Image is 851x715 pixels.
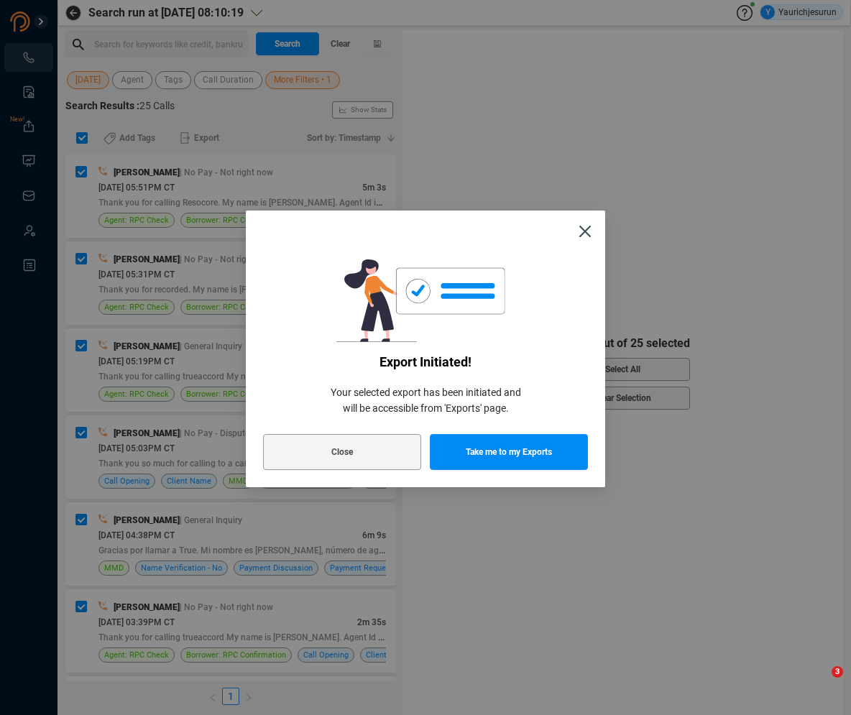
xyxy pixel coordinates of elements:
span: Export initiated! [263,354,588,370]
iframe: Intercom live chat [802,666,837,701]
button: Close [565,211,605,251]
button: Take me to my Exports [430,434,588,470]
span: Take me to my Exports [466,434,552,470]
button: Close [263,434,421,470]
span: Close [331,434,353,470]
span: 3 [832,666,843,678]
span: Your selected export has been initiated and [263,384,588,400]
span: will be accessible from 'Exports' page. [263,400,588,416]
